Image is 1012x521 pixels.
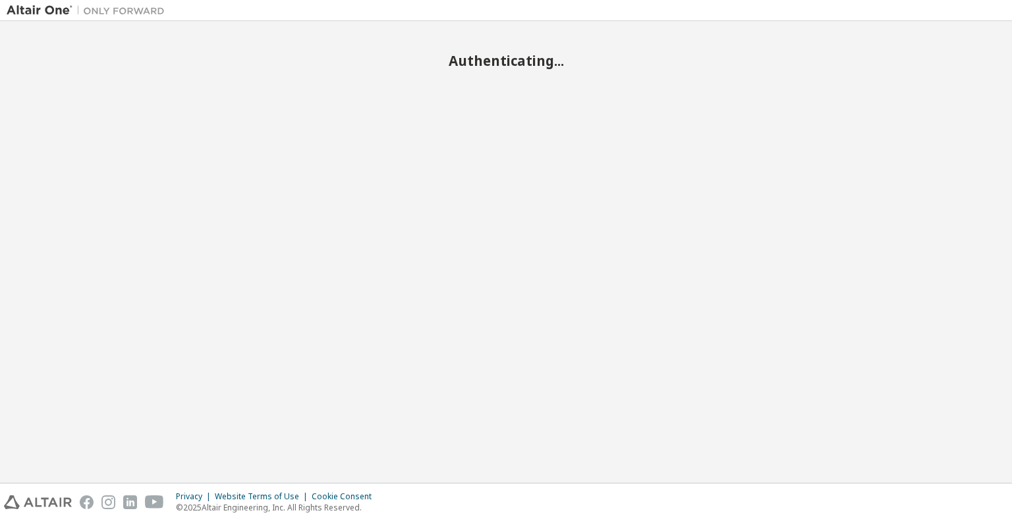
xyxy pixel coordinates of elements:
[145,495,164,509] img: youtube.svg
[7,4,171,17] img: Altair One
[176,491,215,502] div: Privacy
[7,52,1005,69] h2: Authenticating...
[101,495,115,509] img: instagram.svg
[123,495,137,509] img: linkedin.svg
[176,502,379,513] p: © 2025 Altair Engineering, Inc. All Rights Reserved.
[215,491,312,502] div: Website Terms of Use
[80,495,94,509] img: facebook.svg
[4,495,72,509] img: altair_logo.svg
[312,491,379,502] div: Cookie Consent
